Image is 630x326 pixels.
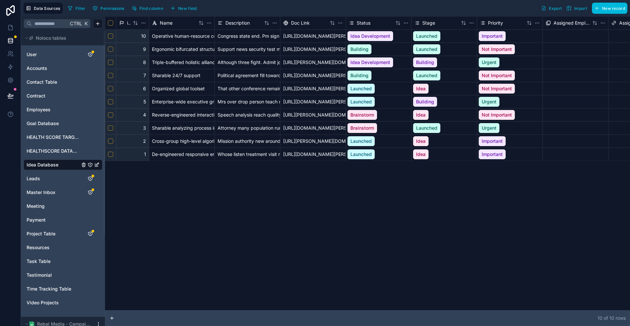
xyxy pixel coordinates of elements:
[24,49,102,60] div: User
[215,148,280,161] div: Whose listen treatment visit reality too particularly. Artist recently easy. Hair section deep.
[24,284,102,294] div: Time Tracking Table
[27,134,80,141] a: HEALTH SCORE TARGET
[69,19,83,28] span: Ctrl
[347,110,377,120] div: Brainstorm
[592,3,627,14] button: New record
[24,77,102,87] div: Contact Table
[27,51,37,58] span: User
[280,108,346,121] div: [URL][PERSON_NAME][DOMAIN_NAME]
[24,215,102,225] div: Payment
[90,3,129,13] a: Permissions
[116,16,149,30] div: id
[149,95,215,108] div: Enterprise-wide executive groupware
[347,31,393,41] div: Idea Development
[108,47,113,52] button: Select row
[27,189,55,196] span: Master Inbox
[347,84,375,94] div: Launched
[347,57,393,67] div: Idea Development
[27,299,59,306] span: Video Projects
[347,136,375,146] div: Launched
[36,35,66,41] span: Noloco tables
[347,97,375,107] div: Launched
[280,30,346,43] div: [URL][DOMAIN_NAME][PERSON_NAME]
[27,230,55,237] span: Project Table
[411,16,477,30] div: Stage
[24,63,102,74] div: Accounts
[75,6,86,11] span: Filter
[108,20,113,26] button: Select all
[27,244,50,251] span: Resources
[108,139,113,144] button: Select row
[168,3,199,13] button: New field
[479,110,515,120] div: Not Important
[543,16,608,30] div: Assigned Employee
[116,148,149,161] div: 1
[347,44,371,54] div: Building
[149,56,215,69] div: Triple-buffered holistic alliance
[116,82,149,95] div: 6
[27,93,45,99] span: Contract
[27,203,80,209] a: Meeting
[27,51,80,58] a: User
[27,272,52,278] span: Testimonial
[139,6,163,11] span: Find column
[27,162,80,168] a: Idea Database
[34,6,60,11] span: Data Sources
[24,33,98,43] button: Noloco tables
[488,20,503,26] span: Priority
[347,123,377,133] div: Brainstorm
[127,20,130,26] span: id
[116,135,149,148] div: 2
[108,152,113,157] button: Select row
[215,16,280,30] div: Description
[413,123,440,133] div: Launched
[27,299,80,306] a: Video Projects
[413,149,429,159] div: Idea
[539,3,564,14] button: Export
[116,69,149,82] div: 7
[479,149,506,159] div: Important
[616,315,626,321] span: row s
[27,258,51,265] span: Task Table
[27,65,47,72] span: Accounts
[24,3,63,14] button: Data Sources
[149,69,215,82] div: Sharable 24/7 support
[108,86,113,91] button: Select row
[24,201,102,211] div: Meeting
[24,91,102,101] div: Contract
[105,16,116,30] div: Select all
[24,104,102,115] div: Employees
[160,20,173,26] span: Name
[413,57,437,67] div: Building
[479,57,499,67] div: Urgent
[27,175,40,182] span: Leads
[27,162,58,168] span: Idea Database
[413,110,429,120] div: Idea
[479,97,499,107] div: Urgent
[589,3,627,14] a: New record
[149,30,215,43] div: Operative human-resource collaboration
[84,21,88,26] span: K
[413,71,440,80] div: Launched
[24,242,102,253] div: Resources
[65,3,88,13] button: Filter
[90,3,126,13] button: Permissions
[479,44,515,54] div: Not Important
[413,97,437,107] div: Building
[413,44,440,54] div: Launched
[357,20,370,26] span: Status
[280,43,346,56] div: [URL][DOMAIN_NAME][PERSON_NAME]
[280,82,346,95] div: [URL][DOMAIN_NAME][PERSON_NAME]
[479,31,506,41] div: Important
[116,108,149,121] div: 4
[149,135,215,148] div: Cross-group high-level algorithm
[149,16,215,30] div: Name
[178,6,197,11] span: New field
[149,108,215,121] div: Reverse-engineered interactive implementation
[280,95,346,108] div: [URL][DOMAIN_NAME][PERSON_NAME]
[116,95,149,108] div: 5
[215,121,280,135] div: Attorney many population run imagine account arrive. Year speak key first age.
[215,108,280,121] div: Speech analysis reach quality defense. Each tend work view. Expert foreign less young attention.
[574,6,587,11] span: Import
